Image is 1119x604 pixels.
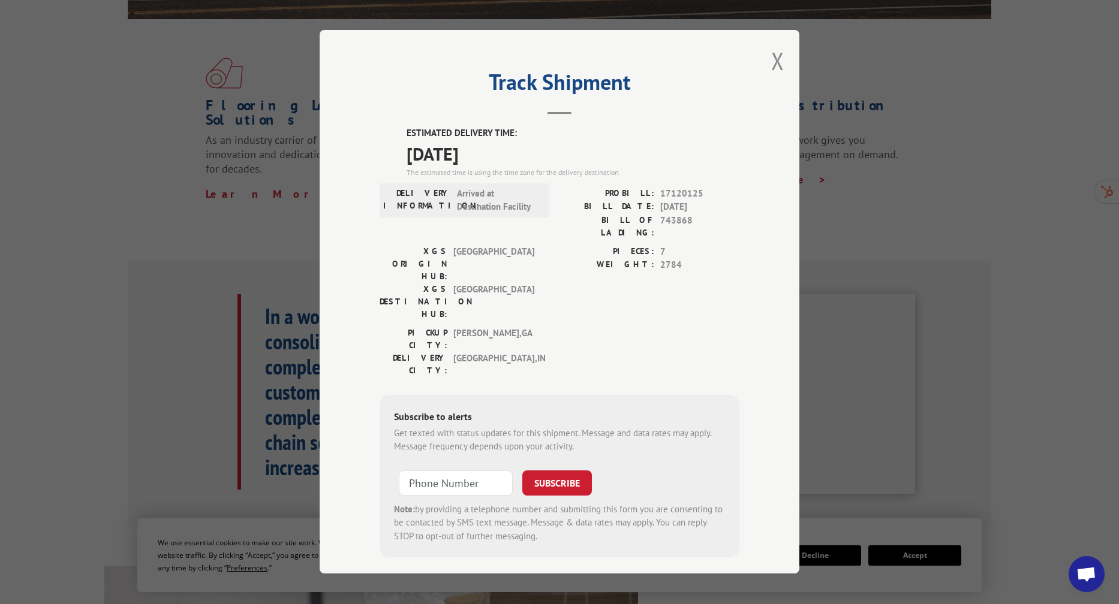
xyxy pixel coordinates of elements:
[559,214,654,239] label: BILL OF LADING:
[453,245,534,283] span: [GEOGRAPHIC_DATA]
[453,283,534,321] span: [GEOGRAPHIC_DATA]
[559,245,654,259] label: PIECES:
[380,352,447,377] label: DELIVERY CITY:
[457,187,538,214] span: Arrived at Destination Facility
[559,258,654,272] label: WEIGHT:
[453,327,534,352] span: [PERSON_NAME] , GA
[1069,556,1105,592] div: Open chat
[559,187,654,201] label: PROBILL:
[559,200,654,214] label: BILL DATE:
[380,283,447,321] label: XGS DESTINATION HUB:
[394,427,725,454] div: Get texted with status updates for this shipment. Message and data rates may apply. Message frequ...
[380,74,739,96] h2: Track Shipment
[380,327,447,352] label: PICKUP CITY:
[380,245,447,283] label: XGS ORIGIN HUB:
[399,470,513,496] input: Phone Number
[394,503,415,515] strong: Note:
[660,187,739,201] span: 17120125
[771,45,784,77] button: Close modal
[394,503,725,543] div: by providing a telephone number and submitting this form you are consenting to be contacted by SM...
[660,200,739,214] span: [DATE]
[660,245,739,259] span: 7
[453,352,534,377] span: [GEOGRAPHIC_DATA] , IN
[407,140,739,167] span: [DATE]
[522,470,592,496] button: SUBSCRIBE
[383,187,451,214] label: DELIVERY INFORMATION:
[407,126,739,140] label: ESTIMATED DELIVERY TIME:
[407,167,739,178] div: The estimated time is using the time zone for the delivery destination.
[660,214,739,239] span: 743868
[394,409,725,427] div: Subscribe to alerts
[660,258,739,272] span: 2784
